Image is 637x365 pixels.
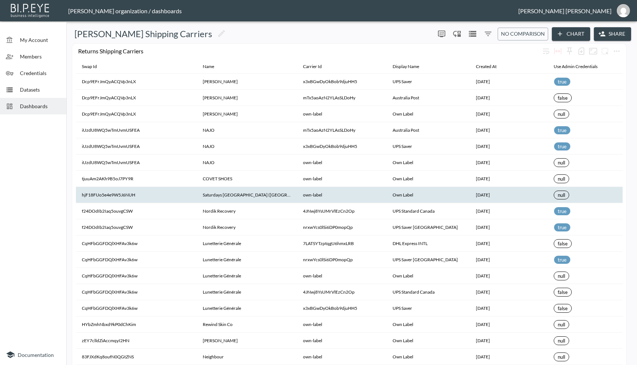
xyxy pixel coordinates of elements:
[501,29,545,39] span: No comparison
[470,90,548,106] th: 2025-08-29
[76,74,197,90] th: Dcp9EFrJmQyACQVp3nLX
[387,155,470,171] th: Own Label
[20,86,60,93] span: Datasets
[387,138,470,155] th: UPS Saver
[548,138,623,155] th: true
[20,36,60,44] span: My Account
[297,138,387,155] th: x3xBGwDyOkBob9djuHH5
[556,337,567,344] span: null
[203,62,214,71] div: Name
[297,122,387,138] th: mTx5aoAzN2YLAsSLDoHy
[470,349,548,365] th: 2025-09-09
[556,111,567,118] span: null
[556,127,569,134] span: true
[76,106,197,122] th: Dcp9EFrJmQyACQVp3nLX
[68,7,518,14] div: [PERSON_NAME] organization / dashboards
[556,354,567,361] span: null
[470,106,548,122] th: 2025-07-09
[197,300,297,316] th: Lunetterie Générale
[387,219,470,235] th: UPS Saver Canada
[76,235,197,252] th: CqHFbGGFDQlXHFAv3k6w
[297,333,387,349] th: own-label
[197,171,297,187] th: COVET SHOES
[554,62,598,71] div: Use Admin Credentials
[303,62,322,71] div: Carrier Id
[297,90,387,106] th: mTx5aoAzN2YLAsSLDoHy
[76,203,197,219] th: f24DOdIb2Iaq5ouvgCSW
[76,252,197,268] th: CqHFbGGFDQlXHFAv3k6w
[476,62,506,71] span: Created At
[556,78,569,85] span: true
[76,316,197,333] th: HYbZmhNbxd9kP0dChKim
[498,28,548,40] button: No comparison
[556,256,569,263] span: true
[197,155,297,171] th: NAJO
[470,300,548,316] th: 2024-04-18
[197,252,297,268] th: Lunetterie Générale
[197,235,297,252] th: Lunetterie Générale
[387,349,470,365] th: Own Label
[387,284,470,300] th: UPS Standard Canada
[387,74,470,90] th: UPS Saver
[467,28,478,40] button: Datasets
[548,203,623,219] th: true
[18,352,54,358] span: Documentation
[297,235,387,252] th: 7LATSYTzptqgU6hmxLRB
[594,27,631,41] button: Share
[548,333,623,349] th: null
[599,45,611,57] button: more
[587,45,599,57] button: Fullscreen
[297,284,387,300] th: 4JNwj8YsUMrVlEzCn2Op
[387,268,470,284] th: Own Label
[76,300,197,316] th: CqHFbGGFDQlXHFAv3k6w
[556,95,570,102] span: false
[436,28,448,40] button: more
[387,300,470,316] th: UPS Saver
[76,284,197,300] th: CqHFbGGFDQlXHFAv3k6w
[197,219,297,235] th: Nordik Recovery
[564,45,575,57] div: Sticky left columns: 0
[470,138,548,155] th: 2025-06-30
[470,203,548,219] th: 2025-08-18
[548,155,623,171] th: null
[297,106,387,122] th: own-label
[78,47,540,54] div: Returns Shipping Carriers
[82,62,107,71] span: Swap Id
[548,219,623,235] th: true
[203,62,224,71] span: Name
[76,268,197,284] th: CqHFbGGFDQlXHFAv3k6w
[387,252,470,268] th: UPS Saver Canada
[548,187,623,203] th: null
[297,171,387,187] th: own-label
[197,349,297,365] th: Neighbour
[197,203,297,219] th: Nordik Recovery
[217,29,226,38] svg: Edit
[387,316,470,333] th: Own Label
[612,2,635,20] button: ana@swap-commerce.com
[76,171,197,187] th: tjuuAm2AKh9B5oJ7PY9R
[611,45,623,57] button: more
[197,122,297,138] th: NAJO
[387,106,470,122] th: Own Label
[297,300,387,316] th: x3xBGwDyOkBob9djuHH5
[548,74,623,90] th: true
[76,219,197,235] th: f24DOdIb2Iaq5ouvgCSW
[197,138,297,155] th: NAJO
[387,122,470,138] th: Australia Post
[556,192,567,199] span: null
[76,155,197,171] th: iUzdU8WQ5wTmUvmUSFEA
[556,273,567,280] span: null
[297,252,387,268] th: nrxwYcs0lSi6DP0mopQp
[197,90,297,106] th: Magali Pascal
[556,289,570,296] span: false
[482,28,494,40] button: Filters
[76,90,197,106] th: Dcp9EFrJmQyACQVp3nLX
[470,268,548,284] th: 2025-03-13
[470,333,548,349] th: 2025-09-08
[197,316,297,333] th: Rewind Skin Co
[297,187,387,203] th: own-label
[297,219,387,235] th: nrxwYcs0lSi6DP0mopQp
[197,106,297,122] th: Magali Pascal
[599,47,611,54] span: Attach chart to a group
[470,122,548,138] th: 2025-09-16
